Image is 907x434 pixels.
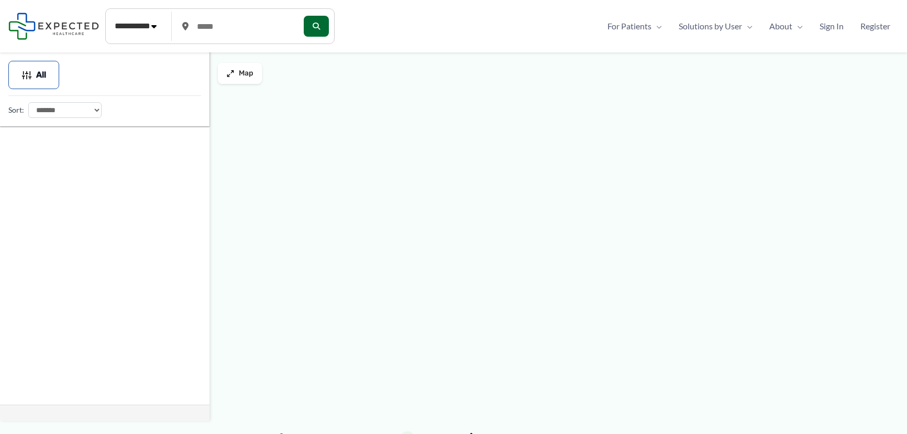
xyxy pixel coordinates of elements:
[742,18,753,34] span: Menu Toggle
[8,13,99,39] img: Expected Healthcare Logo - side, dark font, small
[679,18,742,34] span: Solutions by User
[852,18,899,34] a: Register
[769,18,792,34] span: About
[811,18,852,34] a: Sign In
[761,18,811,34] a: AboutMenu Toggle
[226,69,235,78] img: Maximize
[670,18,761,34] a: Solutions by UserMenu Toggle
[820,18,844,34] span: Sign In
[860,18,890,34] span: Register
[607,18,651,34] span: For Patients
[21,70,32,80] img: Filter
[239,69,253,78] span: Map
[8,103,24,117] label: Sort:
[36,71,46,79] span: All
[599,18,670,34] a: For PatientsMenu Toggle
[8,61,59,89] button: All
[218,63,262,84] button: Map
[792,18,803,34] span: Menu Toggle
[651,18,662,34] span: Menu Toggle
